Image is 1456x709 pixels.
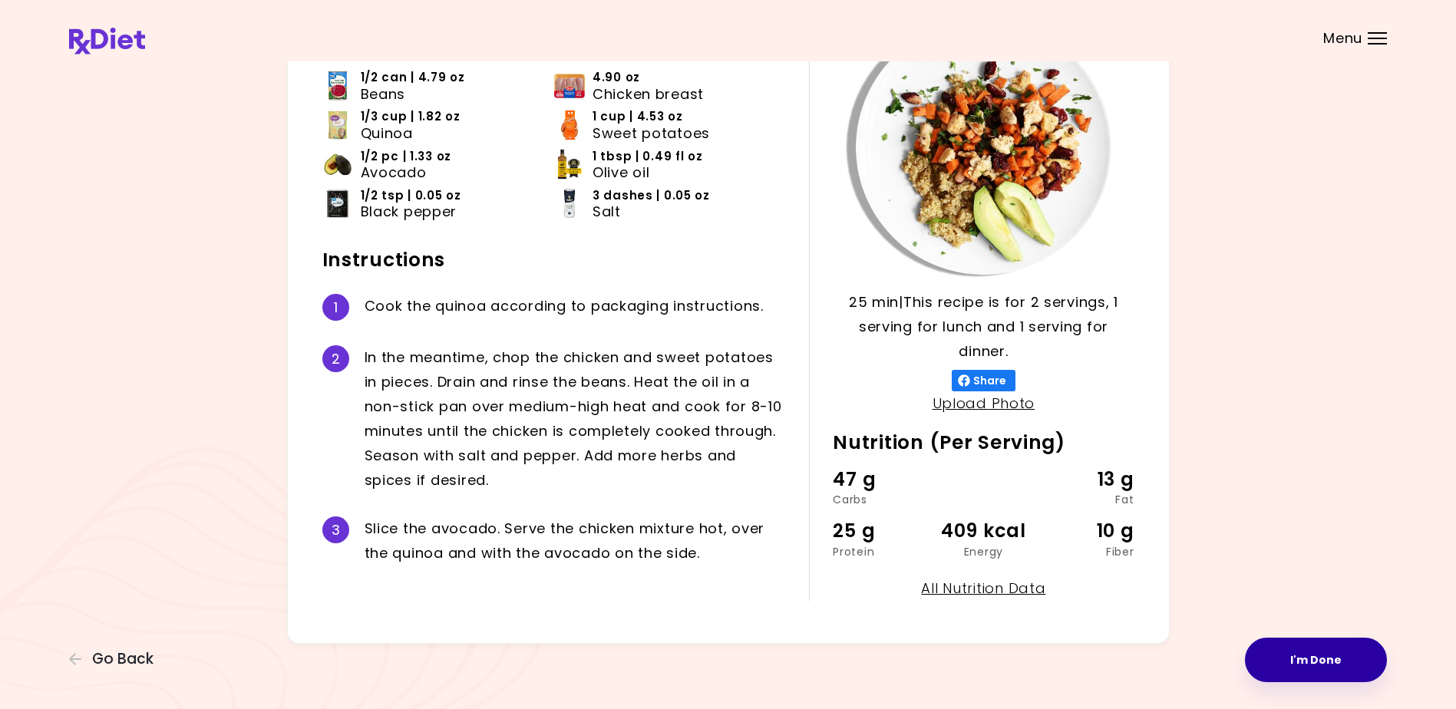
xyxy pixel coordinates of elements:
div: 3 [322,516,349,543]
span: Salt [593,203,621,220]
div: 409 kcal [933,516,1034,546]
h2: Instructions [322,248,787,272]
button: Go Back [69,651,161,668]
button: Share [952,370,1015,391]
span: 1/3 cup | 1.82 oz [361,108,461,125]
span: Chicken breast [593,86,704,103]
div: 13 g [1034,465,1134,494]
span: Avocado [361,164,427,181]
span: Menu [1323,31,1362,45]
button: I'm Done [1245,638,1387,682]
img: RxDiet [69,28,145,54]
span: Beans [361,86,406,103]
div: S l i c e t h e a v o c a d o . S e r v e t h e c h i c k e n m i x t u r e h o t , o v e r t h e... [365,516,787,566]
h2: Nutrition (Per Serving) [833,430,1134,455]
div: 2 [322,345,349,372]
div: Energy [933,546,1034,557]
span: Black pepper [361,203,457,220]
div: I n t h e m e a n t i m e , c h o p t h e c h i c k e n a n d s w e e t p o t a t o e s i n p i e... [365,345,787,492]
span: Sweet potatoes [593,125,710,142]
span: Share [970,374,1009,387]
div: 10 g [1034,516,1134,546]
a: All Nutrition Data [921,579,1045,598]
div: 47 g [833,465,933,494]
p: 25 min | This recipe is for 2 servings, 1 serving for lunch and 1 serving for dinner. [833,290,1134,364]
span: 1/2 can | 4.79 oz [361,69,465,86]
span: Olive oil [593,164,649,181]
div: 1 [322,294,349,321]
div: Fiber [1034,546,1134,557]
div: Fat [1034,494,1134,505]
span: Go Back [92,651,154,668]
div: Protein [833,546,933,557]
span: 3 dashes | 0.05 oz [593,187,710,204]
a: Upload Photo [933,394,1035,413]
span: Quinoa [361,125,413,142]
span: 1/2 tsp | 0.05 oz [361,187,461,204]
div: 25 g [833,516,933,546]
span: 1 tbsp | 0.49 fl oz [593,148,703,165]
span: 1/2 pc | 1.33 oz [361,148,452,165]
div: C o o k t h e q u i n o a a c c o r d i n g t o p a c k a g i n g i n s t r u c t i o n s . [365,294,787,321]
div: Carbs [833,494,933,505]
span: 1 cup | 4.53 oz [593,108,683,125]
span: 4.90 oz [593,69,640,86]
